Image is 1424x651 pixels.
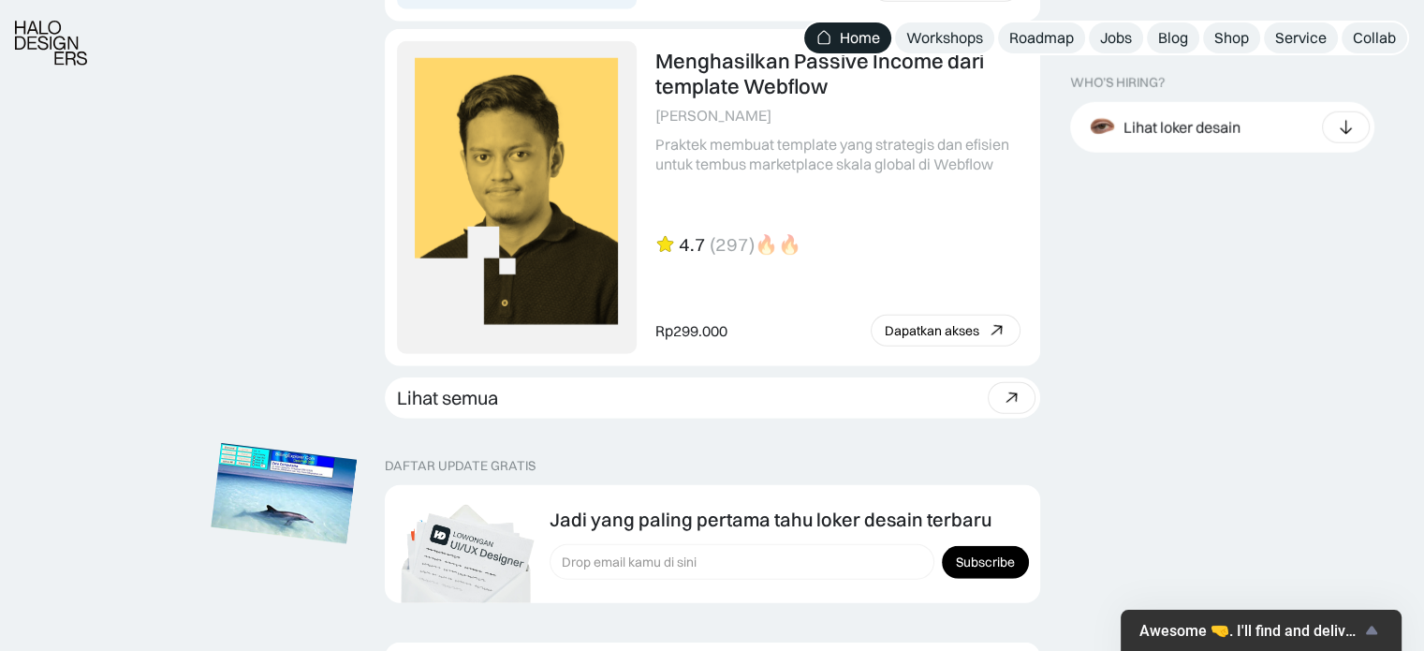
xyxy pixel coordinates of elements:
[385,458,536,474] div: DAFTAR UPDATE GRATIS
[550,544,1029,580] form: Form Subscription
[942,546,1029,579] input: Subscribe
[1264,22,1338,53] a: Service
[1275,28,1327,48] div: Service
[1123,117,1240,137] div: Lihat loker desain
[1089,22,1143,53] a: Jobs
[1342,22,1407,53] a: Collab
[998,22,1085,53] a: Roadmap
[871,315,1020,347] a: Dapatkan akses
[1203,22,1260,53] a: Shop
[1009,28,1074,48] div: Roadmap
[1100,28,1132,48] div: Jobs
[840,28,880,48] div: Home
[1214,28,1249,48] div: Shop
[655,321,727,341] div: Rp299.000
[1353,28,1396,48] div: Collab
[1147,22,1199,53] a: Blog
[385,377,1040,419] a: Lihat semua
[550,544,934,580] input: Drop email kamu di sini
[885,323,979,339] div: Dapatkan akses
[397,387,498,409] div: Lihat semua
[550,509,991,531] div: Jadi yang paling pertama tahu loker desain terbaru
[906,28,983,48] div: Workshops
[804,22,891,53] a: Home
[1139,622,1360,640] span: Awesome 🤜. I'll find and deliver more similar jobs to your email:
[1139,619,1383,642] button: Show survey - Awesome 🤜. I'll find and deliver more similar jobs to your email:
[895,22,994,53] a: Workshops
[1070,75,1165,91] div: WHO’S HIRING?
[1158,28,1188,48] div: Blog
